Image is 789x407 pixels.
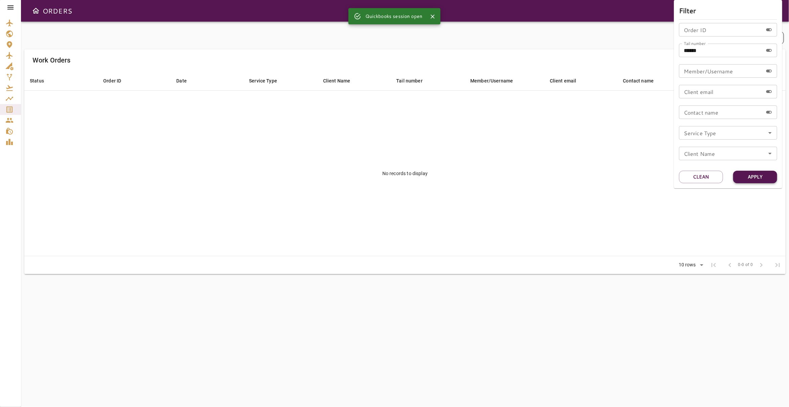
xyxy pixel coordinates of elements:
button: Open [765,149,775,158]
h6: Filter [679,5,777,16]
label: Tail number [684,41,706,46]
button: Close [428,11,438,22]
div: Quickbooks session open [365,10,422,22]
button: Apply [733,171,777,183]
button: Clean [679,171,723,183]
button: Open [765,128,775,138]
